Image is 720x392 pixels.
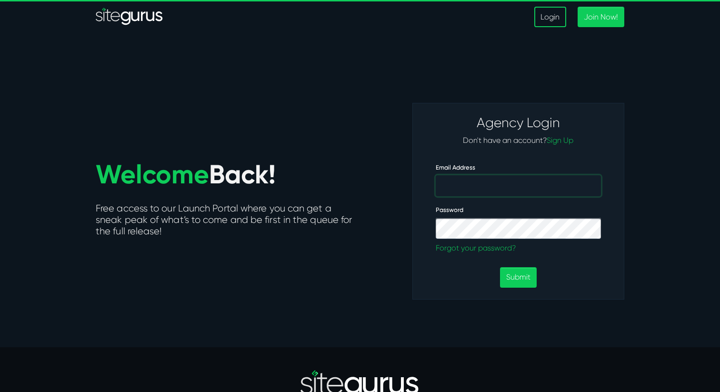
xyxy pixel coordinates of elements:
a: Forgot your password? [436,242,601,254]
label: Email Address [436,164,475,171]
a: Login [534,7,566,27]
h1: Back! [96,160,343,189]
span: Welcome [96,159,209,190]
label: Password [436,206,463,214]
h3: Agency Login [436,115,601,131]
img: Sitegurus Logo [96,8,163,27]
button: Submit [500,267,537,288]
a: Sign Up [547,136,573,145]
h5: Free access to our Launch Portal where you can get a sneak peak of what’s to come and be first in... [96,203,353,239]
a: Join Now! [578,7,624,27]
a: SiteGurus [96,8,163,27]
p: Don't have an account? [436,135,601,146]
